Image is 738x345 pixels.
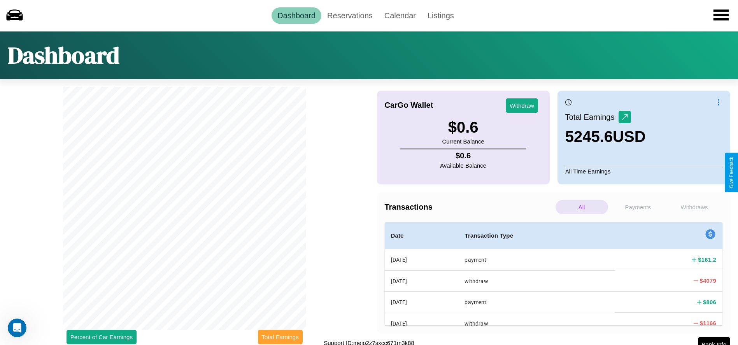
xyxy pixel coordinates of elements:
h3: $ 0.6 [442,119,484,136]
h1: Dashboard [8,39,119,71]
h4: Transaction Type [465,231,609,240]
iframe: Intercom live chat [8,319,26,337]
h4: $ 161.2 [698,256,716,264]
a: Listings [422,7,460,24]
th: withdraw [458,313,615,334]
h4: Transactions [385,203,554,212]
p: Total Earnings [565,110,619,124]
th: withdraw [458,270,615,291]
a: Calendar [379,7,422,24]
p: All Time Earnings [565,166,722,177]
p: All [556,200,608,214]
th: [DATE] [385,249,459,271]
p: Payments [612,200,664,214]
p: Current Balance [442,136,484,147]
p: Withdraws [668,200,720,214]
th: payment [458,249,615,271]
p: Available Balance [440,160,486,171]
th: [DATE] [385,313,459,334]
button: Withdraw [506,98,538,113]
div: Give Feedback [729,157,734,188]
a: Dashboard [272,7,321,24]
th: [DATE] [385,292,459,313]
h4: $ 0.6 [440,151,486,160]
h4: CarGo Wallet [385,101,433,110]
th: [DATE] [385,270,459,291]
h4: $ 806 [703,298,716,306]
th: payment [458,292,615,313]
button: Percent of Car Earnings [67,330,137,344]
button: Total Earnings [258,330,303,344]
h3: 5245.6 USD [565,128,646,145]
a: Reservations [321,7,379,24]
h4: $ 4079 [700,277,716,285]
h4: $ 1166 [700,319,716,327]
h4: Date [391,231,452,240]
